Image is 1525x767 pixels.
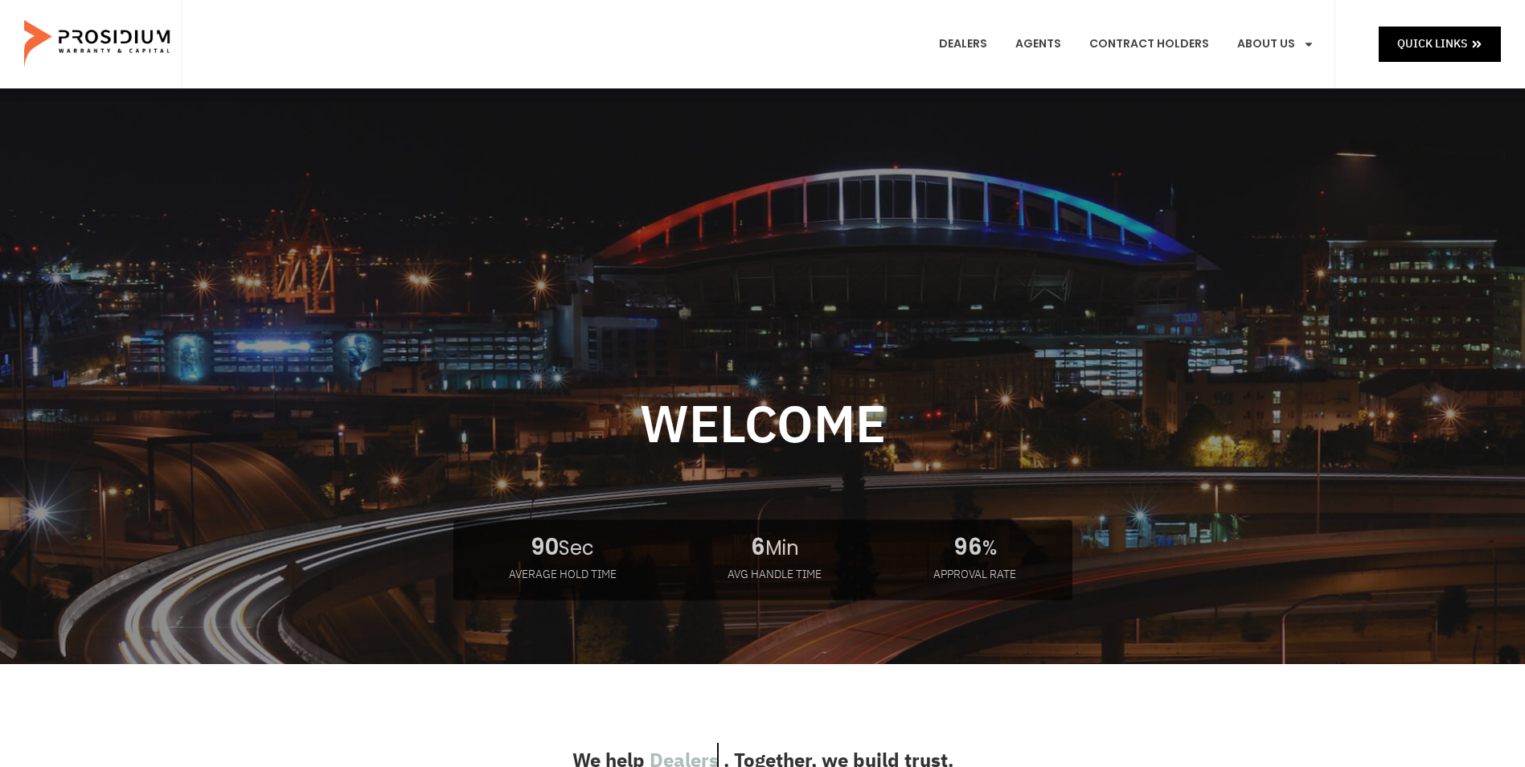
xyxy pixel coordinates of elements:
[1003,14,1073,74] a: Agents
[1397,34,1467,54] span: Quick Links
[1225,14,1326,74] a: About Us
[927,14,1326,74] nav: Menu
[1379,27,1501,61] a: Quick Links
[1077,14,1221,74] a: Contract Holders
[927,14,999,74] a: Dealers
